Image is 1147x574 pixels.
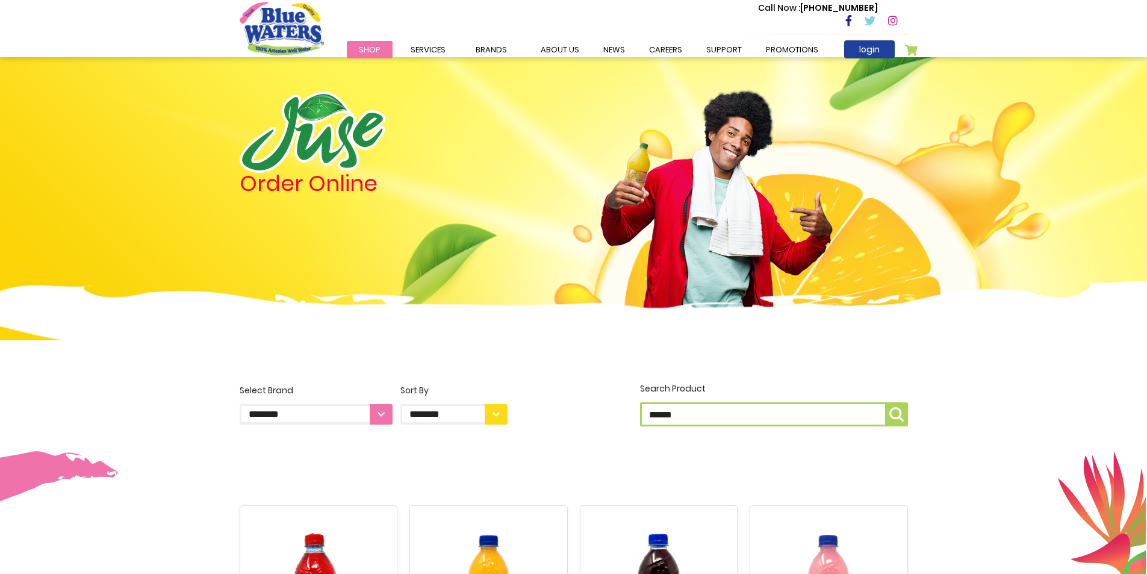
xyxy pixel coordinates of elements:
a: Promotions [754,41,830,58]
span: Brands [476,44,507,55]
a: careers [637,41,694,58]
a: News [591,41,637,58]
input: Search Product [640,402,908,426]
select: Sort By [400,404,508,425]
div: Sort By [400,384,508,397]
label: Search Product [640,382,908,426]
span: Call Now : [758,2,800,14]
select: Select Brand [240,404,393,425]
button: Search Product [885,402,908,426]
a: about us [529,41,591,58]
img: search-icon.png [889,407,904,422]
span: Services [411,44,446,55]
p: [PHONE_NUMBER] [758,2,878,14]
img: man.png [599,69,834,327]
h4: Order Online [240,173,508,195]
a: login [844,40,895,58]
a: support [694,41,754,58]
label: Select Brand [240,384,393,425]
img: logo [240,92,385,173]
span: Shop [359,44,381,55]
a: store logo [240,2,324,55]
